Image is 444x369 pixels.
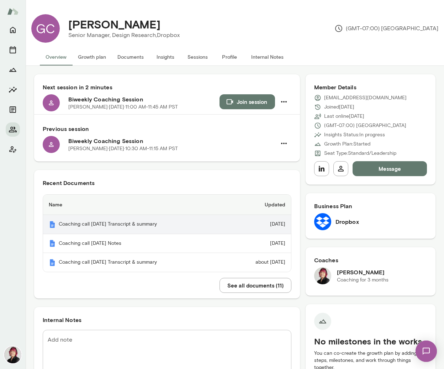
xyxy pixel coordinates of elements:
img: Mento [49,240,56,247]
p: Last online [DATE] [324,113,364,120]
p: Insights Status: In progress [324,131,385,138]
th: Coaching call [DATE] Transcript & summary [43,215,227,234]
button: Documents [112,48,149,65]
th: Coaching call [DATE] Notes [43,234,227,253]
h6: Business Plan [314,202,427,210]
td: [DATE] [227,215,291,234]
img: Leigh Allen-Arredondo [4,346,21,363]
button: Home [6,23,20,37]
h6: Internal Notes [43,316,291,324]
p: Seat Type: Standard/Leadership [324,150,396,157]
h6: Biweekly Coaching Session [68,95,220,104]
h6: Member Details [314,83,427,91]
td: about [DATE] [227,253,291,272]
button: Growth Plan [6,63,20,77]
img: Leigh Allen-Arredondo [314,267,331,284]
button: Members [6,122,20,137]
th: Name [43,195,227,215]
p: Senior Manager, Design Research, Dropbox [68,31,180,39]
p: (GMT-07:00) [GEOGRAPHIC_DATA] [324,122,406,129]
button: Client app [6,142,20,157]
h6: Next session in 2 minutes [43,83,291,91]
h6: Dropbox [335,217,359,226]
th: Updated [227,195,291,215]
button: Insights [149,48,181,65]
button: Sessions [181,48,213,65]
button: Sessions [6,43,20,57]
td: [DATE] [227,234,291,253]
p: (GMT-07:00) [GEOGRAPHIC_DATA] [334,24,438,33]
p: Joined [DATE] [324,104,354,111]
button: Internal Notes [245,48,289,65]
button: Documents [6,102,20,117]
p: Growth Plan: Started [324,141,370,148]
h6: [PERSON_NAME] [337,268,388,276]
img: Mento [49,259,56,266]
h4: [PERSON_NAME] [68,17,160,31]
button: See all documents (11) [220,278,291,293]
h6: Coaches [314,256,427,264]
button: Growth plan [72,48,112,65]
img: Mento [49,221,56,228]
h5: No milestones in the works [314,336,427,347]
p: [PERSON_NAME] · [DATE] · 10:30 AM-11:15 AM PST [68,145,178,152]
button: Join session [220,94,275,109]
img: Mento [7,5,18,18]
h6: Recent Documents [43,179,291,187]
th: Coaching call [DATE] Transcript & summary [43,253,227,272]
p: Coaching for 3 months [337,276,388,284]
button: Message [353,161,427,176]
button: Profile [213,48,245,65]
p: [PERSON_NAME] · [DATE] · 11:00 AM-11:45 AM PST [68,104,178,111]
div: GC [31,14,60,43]
h6: Previous session [43,125,291,133]
h6: Biweekly Coaching Session [68,137,276,145]
button: Overview [40,48,72,65]
button: Insights [6,83,20,97]
p: [EMAIL_ADDRESS][DOMAIN_NAME] [324,94,407,101]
